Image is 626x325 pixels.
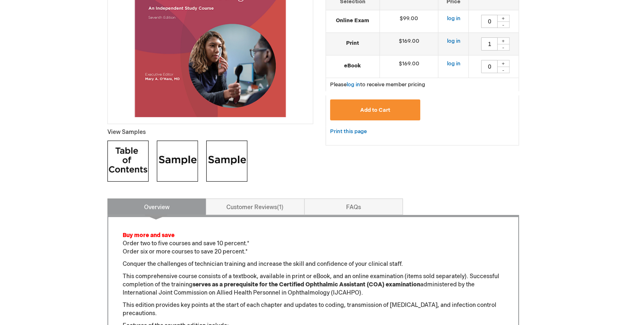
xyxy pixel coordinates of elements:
[481,60,498,73] input: Qty
[379,33,438,55] td: $169.00
[123,272,504,297] p: This comprehensive course consists of a textbook, available in print or eBook, and an online exam...
[206,198,305,215] a: Customer Reviews1
[123,231,504,256] p: Order two to five courses and save 10 percent.* Order six or more courses to save 20 percent.*
[157,141,198,182] img: Click to view
[206,141,247,182] img: Click to view
[107,128,313,136] p: View Samples
[497,37,510,44] div: +
[497,60,510,67] div: +
[497,67,510,73] div: -
[497,44,510,51] div: -
[330,99,421,120] button: Add to Cart
[123,232,175,239] font: Buy more and save
[123,260,504,268] p: Conquer the challenges of technician training and increase the skill and confidence of your clini...
[447,15,460,22] a: log in
[330,17,375,25] strong: Online Exam
[497,21,510,28] div: -
[304,198,403,215] a: FAQs
[107,141,149,182] img: Click to view
[360,107,390,113] span: Add to Cart
[481,15,498,28] input: Qty
[497,15,510,22] div: +
[330,127,367,137] a: Print this page
[379,10,438,33] td: $99.00
[330,39,375,47] strong: Print
[107,198,206,215] a: Overview
[347,81,360,88] a: log in
[481,37,498,51] input: Qty
[379,55,438,78] td: $169.00
[447,60,460,67] a: log in
[330,81,425,88] span: Please to receive member pricing
[193,281,420,288] strong: serves as a prerequisite for the Certified Ophthalmic Assistant (COA) examination
[447,38,460,44] a: log in
[277,204,284,211] span: 1
[330,62,375,70] strong: eBook
[123,301,504,318] p: This edition provides key points at the start of each chapter and updates to coding, transmission...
